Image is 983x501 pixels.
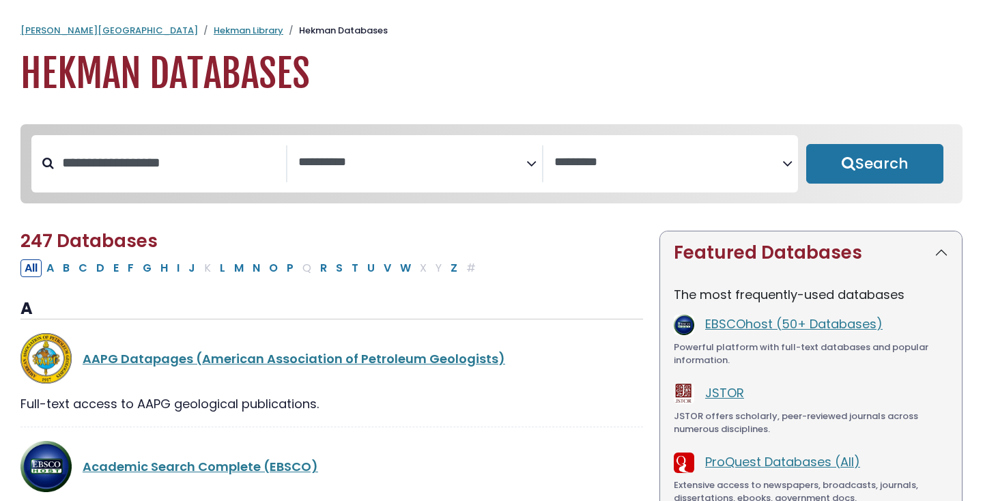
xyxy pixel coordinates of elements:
[184,259,199,277] button: Filter Results J
[20,51,963,97] h1: Hekman Databases
[283,259,298,277] button: Filter Results P
[674,410,948,436] div: JSTOR offers scholarly, peer-reviewed journals across numerous disciplines.
[83,350,505,367] a: AAPG Datapages (American Association of Petroleum Geologists)
[705,315,883,332] a: EBSCOhost (50+ Databases)
[173,259,184,277] button: Filter Results I
[20,124,963,203] nav: Search filters
[109,259,123,277] button: Filter Results E
[396,259,415,277] button: Filter Results W
[380,259,395,277] button: Filter Results V
[705,453,860,470] a: ProQuest Databases (All)
[705,384,744,401] a: JSTOR
[248,259,264,277] button: Filter Results N
[92,259,109,277] button: Filter Results D
[20,24,963,38] nav: breadcrumb
[332,259,347,277] button: Filter Results S
[230,259,248,277] button: Filter Results M
[42,259,58,277] button: Filter Results A
[363,259,379,277] button: Filter Results U
[806,144,943,184] button: Submit for Search Results
[674,341,948,367] div: Powerful platform with full-text databases and popular information.
[59,259,74,277] button: Filter Results B
[347,259,362,277] button: Filter Results T
[74,259,91,277] button: Filter Results C
[446,259,461,277] button: Filter Results Z
[20,24,198,37] a: [PERSON_NAME][GEOGRAPHIC_DATA]
[20,259,481,276] div: Alpha-list to filter by first letter of database name
[316,259,331,277] button: Filter Results R
[20,299,643,319] h3: A
[139,259,156,277] button: Filter Results G
[674,285,948,304] p: The most frequently-used databases
[265,259,282,277] button: Filter Results O
[283,24,388,38] li: Hekman Databases
[83,458,318,475] a: Academic Search Complete (EBSCO)
[20,395,643,413] div: Full-text access to AAPG geological publications.
[298,156,526,170] textarea: Search
[156,259,172,277] button: Filter Results H
[124,259,138,277] button: Filter Results F
[216,259,229,277] button: Filter Results L
[660,231,962,274] button: Featured Databases
[214,24,283,37] a: Hekman Library
[54,152,286,174] input: Search database by title or keyword
[554,156,782,170] textarea: Search
[20,229,158,253] span: 247 Databases
[20,259,42,277] button: All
